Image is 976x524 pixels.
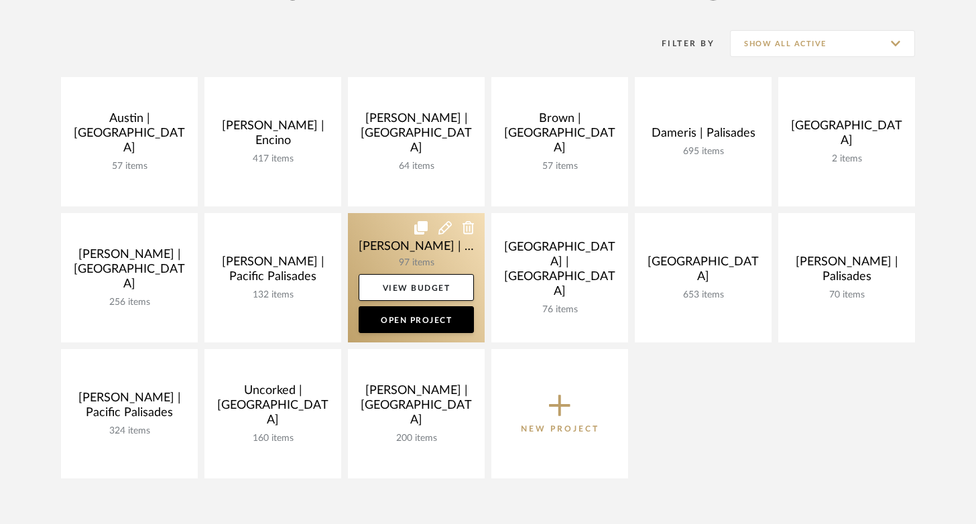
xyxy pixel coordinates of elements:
div: 2 items [789,153,904,165]
div: [PERSON_NAME] | [GEOGRAPHIC_DATA] [359,383,474,433]
div: 417 items [215,153,330,165]
div: 76 items [502,304,617,316]
div: 57 items [72,161,187,172]
div: [GEOGRAPHIC_DATA] [646,255,761,289]
div: 132 items [215,289,330,301]
div: [PERSON_NAME] | Pacific Palisades [72,391,187,425]
div: Dameris | Palisades [646,126,761,146]
div: 200 items [359,433,474,444]
div: 160 items [215,433,330,444]
button: New Project [491,349,628,478]
div: [PERSON_NAME] | Encino [215,119,330,153]
div: 324 items [72,425,187,437]
p: New Project [521,422,599,436]
div: Austin | [GEOGRAPHIC_DATA] [72,111,187,161]
div: 256 items [72,297,187,308]
div: 653 items [646,289,761,301]
div: 70 items [789,289,904,301]
a: View Budget [359,274,474,301]
div: [PERSON_NAME] | Palisades [789,255,904,289]
div: [GEOGRAPHIC_DATA] | [GEOGRAPHIC_DATA] [502,240,617,304]
div: 57 items [502,161,617,172]
a: Open Project [359,306,474,333]
div: 64 items [359,161,474,172]
div: [GEOGRAPHIC_DATA] [789,119,904,153]
div: [PERSON_NAME] | [GEOGRAPHIC_DATA] [359,111,474,161]
div: [PERSON_NAME] | [GEOGRAPHIC_DATA] [72,247,187,297]
div: Uncorked | [GEOGRAPHIC_DATA] [215,383,330,433]
div: [PERSON_NAME] | Pacific Palisades [215,255,330,289]
div: Filter By [644,37,715,50]
div: Brown | [GEOGRAPHIC_DATA] [502,111,617,161]
div: 695 items [646,146,761,157]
